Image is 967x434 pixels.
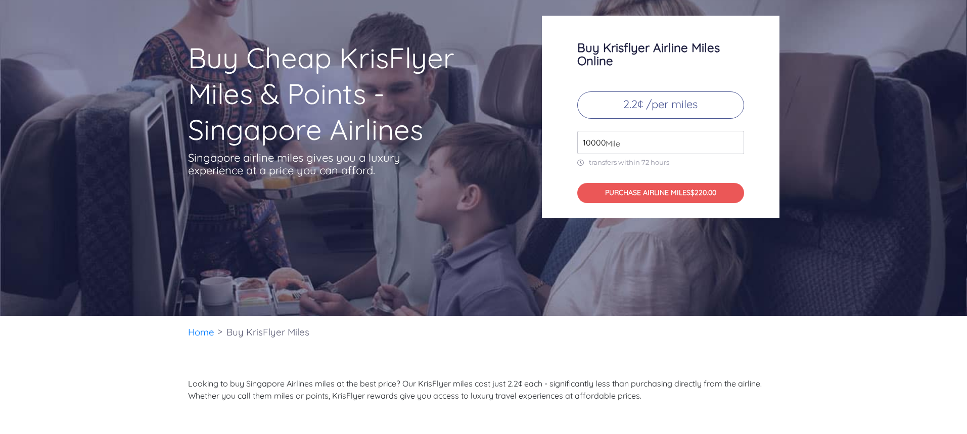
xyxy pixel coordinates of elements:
[188,326,214,338] a: Home
[188,377,779,402] p: Looking to buy Singapore Airlines miles at the best price? Our KrisFlyer miles cost just 2.2¢ eac...
[690,188,716,197] span: $220.00
[577,41,744,67] h3: Buy Krisflyer Airline Miles Online
[601,137,620,150] span: Mile
[577,91,744,119] p: 2.2¢ /per miles
[577,158,744,167] p: transfers within 72 hours
[221,316,314,349] li: Buy KrisFlyer Miles
[188,152,416,177] p: Singapore airline miles gives you a luxury experience at a price you can afford.
[577,183,744,204] button: PURCHASE AIRLINE MILES$220.00
[188,40,502,148] h1: Buy Cheap KrisFlyer Miles & Points - Singapore Airlines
